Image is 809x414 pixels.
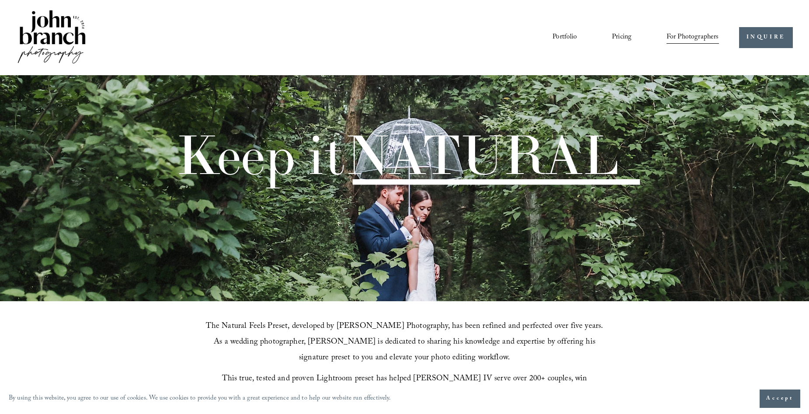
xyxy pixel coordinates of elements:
h1: Keep it [176,128,619,182]
a: folder dropdown [667,30,719,45]
a: INQUIRE [739,27,793,49]
span: The Natural Feels Preset, developed by [PERSON_NAME] Photography, has been refined and perfected ... [206,320,606,365]
img: John Branch IV Photography [16,8,87,67]
a: Portfolio [552,30,577,45]
a: Pricing [612,30,632,45]
span: NATURAL [345,120,619,189]
span: This true, tested and proven Lightroom preset has helped [PERSON_NAME] IV serve over 200+ couples... [207,372,590,402]
button: Accept [760,390,800,408]
span: Accept [766,394,794,403]
span: For Photographers [667,31,719,44]
p: By using this website, you agree to our use of cookies. We use cookies to provide you with a grea... [9,393,391,405]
